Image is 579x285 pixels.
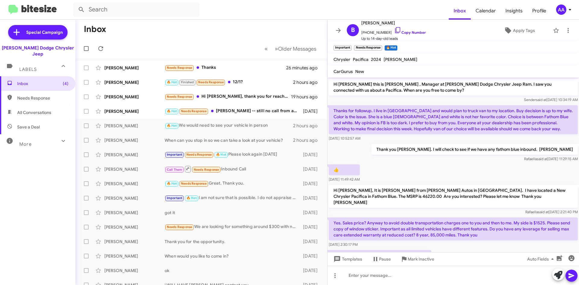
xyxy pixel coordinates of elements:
span: More [19,141,32,147]
p: Hi [PERSON_NAME], It is [PERSON_NAME] from [PERSON_NAME] Autos in [GEOGRAPHIC_DATA]. I have locat... [329,185,578,208]
span: 🔥 Hot [167,80,177,84]
div: When would you like to come in? [165,253,300,259]
div: [PERSON_NAME] [104,195,165,201]
div: [PERSON_NAME] [104,108,165,114]
span: [PHONE_NUMBER] [361,27,426,36]
span: Rafaella [DATE] 11:29:15 AM [524,157,578,161]
div: Thanks [165,64,286,71]
div: [DATE] [300,181,322,187]
span: Needs Response [186,153,212,157]
span: 🔥 Hot [167,182,177,185]
a: Insights [501,2,527,20]
div: [DATE] [300,108,322,114]
div: [PERSON_NAME] [104,79,165,85]
div: [DATE] [300,166,322,172]
span: 🔥 Hot [186,196,197,200]
span: [DATE] 2:30:17 PM [329,242,358,247]
span: Needs Response [198,80,224,84]
button: Next [271,43,320,55]
span: Mark Inactive [408,254,434,264]
div: [DATE] [300,268,322,274]
div: Hi [PERSON_NAME], thank you for reaching out. Since your location is a bit far for me, I’d prefer... [165,93,291,100]
span: Inbox [17,81,68,87]
p: Thank you [PERSON_NAME]. I will check to see if we have any fathom blue inbound. [PERSON_NAME] [372,144,578,155]
span: « [264,45,268,52]
p: Hi [PERSON_NAME] this is [PERSON_NAME] , Manager at [PERSON_NAME] Dodge Chrysler Jeep Ram. I saw ... [329,79,578,96]
span: B [351,25,355,35]
button: Templates [327,254,367,264]
span: Pacifica [353,57,369,62]
div: [PERSON_NAME] -- still no call from anyone. [DATE] my car will have been in the shop, unusable, f... [165,108,300,115]
span: Up to 14-day-old leads [361,36,426,42]
small: Important [334,45,352,51]
button: Mark Inactive [396,254,439,264]
span: Templates [332,254,362,264]
div: 12/1? [165,79,293,86]
div: [PERSON_NAME] [104,166,165,172]
button: Pause [367,254,396,264]
div: [DATE] [300,210,322,216]
span: (4) [63,81,68,87]
div: 2 hours ago [293,123,322,129]
div: [DATE] [300,253,322,259]
span: Needs Response [181,182,207,185]
div: [DATE] [300,195,322,201]
div: [PERSON_NAME] [104,137,165,143]
p: Hmmm is this a "limited" which is trim we desire? [329,250,431,261]
div: Thank you for the opportunity. [165,239,300,245]
input: Search [73,2,200,17]
div: ok [165,268,300,274]
span: [PERSON_NAME] [384,57,417,62]
button: Apply Tags [488,25,550,36]
span: Needs Response [181,109,207,113]
p: 👍 [329,164,360,175]
div: [PERSON_NAME] [104,65,165,71]
a: Copy Number [394,30,426,35]
div: AA [556,5,566,15]
span: [DATE] 10:52:57 AM [329,136,360,141]
div: We are looking for something around $300 with no more than $2K Das. 24 months with 10K miles per ... [165,223,300,230]
span: said at [537,157,547,161]
div: 19 hours ago [291,94,322,100]
span: Needs Response [194,168,219,172]
a: Inbox [449,2,471,20]
span: Needs Response [17,95,68,101]
span: » [275,45,278,52]
span: 🔥 Hot [216,153,226,157]
span: said at [536,97,546,102]
div: 2 hours ago [293,137,322,143]
small: 🔥 Hot [384,45,397,51]
span: Finished [181,80,194,84]
div: [PERSON_NAME] [104,253,165,259]
div: I am not sure that is possible. I do not appraise vehicles. We As far as I know our appraiser is ... [165,195,300,201]
span: CarGurus [334,69,353,74]
span: Call Them [167,168,182,172]
span: Sender [DATE] 10:34:19 AM [524,97,578,102]
span: 2024 [371,57,381,62]
div: [PERSON_NAME] [104,239,165,245]
button: AA [551,5,572,15]
button: Previous [261,43,271,55]
div: [DATE] [300,152,322,158]
span: Auto Fields [527,254,556,264]
p: Yes. Sales price? Anyway to avoid double transportation charges one to you and then to me. My sid... [329,217,578,240]
span: All Conversations [17,109,51,116]
div: Great. Thank you. [165,180,300,187]
div: got it [165,210,300,216]
h1: Inbox [84,24,106,34]
span: Profile [527,2,551,20]
span: [PERSON_NAME] [361,19,426,27]
span: Needs Response [167,66,192,70]
div: [PERSON_NAME] [104,152,165,158]
span: Special Campaign [26,29,63,35]
span: New [355,69,364,74]
div: [PERSON_NAME] [104,181,165,187]
p: Thanks for followup. I live in [GEOGRAPHIC_DATA] and would plan to truck van to my location. Buy ... [329,105,578,134]
nav: Page navigation example [261,43,320,55]
div: [DATE] [300,239,322,245]
span: Labels [19,67,37,72]
span: 🔥 Hot [167,109,177,113]
div: We would need to see your vehicle in person [165,122,293,129]
span: 🔥 Hot [167,124,177,128]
